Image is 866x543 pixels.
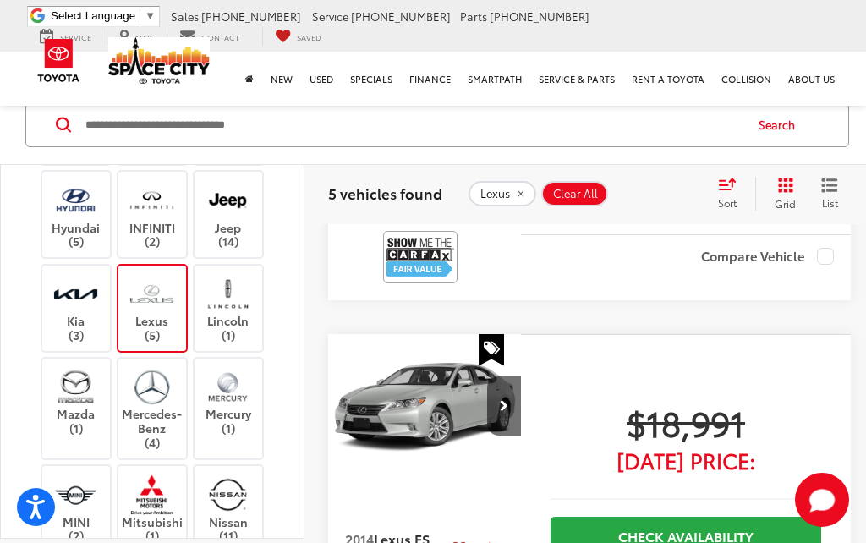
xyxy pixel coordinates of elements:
a: Service & Parts [530,52,623,106]
img: Space City Toyota in Humble, TX) [52,475,99,515]
img: Space City Toyota in Humble, TX) [205,367,251,407]
a: Used [301,52,342,106]
label: INFINITI (2) [118,181,187,250]
a: Finance [401,52,459,106]
button: List View [808,177,851,211]
svg: Start Chat [795,473,849,527]
input: Search by Make, Model, or Keyword [84,105,743,145]
img: Space City Toyota in Humble, TX) [129,274,175,314]
span: $18,991 [551,401,821,443]
button: Grid View [755,177,808,211]
span: Lexus [480,187,510,200]
a: Specials [342,52,401,106]
a: Map [107,28,164,46]
a: My Saved Vehicles [262,28,334,46]
a: SmartPath [459,52,530,106]
img: 2014 Lexus ES 350 4-DOOR SEDAN [327,334,523,480]
a: New [262,52,301,106]
span: Grid [775,196,796,211]
span: List [821,195,838,210]
img: Space City Toyota in Humble, TX) [205,274,251,314]
img: Space City Toyota in Humble, TX) [205,475,251,515]
span: Service [312,8,348,24]
img: Space City Toyota in Humble, TX) [205,181,251,221]
span: 5 vehicles found [328,183,442,203]
img: View CARFAX report [386,234,454,279]
img: Space City Toyota in Humble, TX) [52,181,99,221]
label: Lexus (5) [118,274,187,343]
label: Mercury (1) [195,367,263,436]
button: Clear All [541,181,608,206]
img: Space City Toyota [108,37,210,84]
label: Kia (3) [42,274,111,343]
span: Saved [297,31,321,42]
a: Rent a Toyota [623,52,713,106]
span: Parts [460,8,487,24]
label: Hyundai (5) [42,181,111,250]
img: Space City Toyota in Humble, TX) [129,475,175,515]
label: Mazda (1) [42,367,111,436]
button: Select sort value [710,177,755,211]
img: Toyota [27,33,90,88]
a: Home [237,52,262,106]
label: Lincoln (1) [195,274,263,343]
label: Mercedes-Benz (4) [118,367,187,450]
button: Search [743,104,819,146]
label: Compare Vehicle [701,248,834,265]
img: Space City Toyota in Humble, TX) [52,367,99,407]
button: remove Lexus [469,181,536,206]
span: ▼ [145,9,156,22]
span: Map [135,31,151,42]
label: Jeep (14) [195,181,263,250]
img: Space City Toyota in Humble, TX) [52,274,99,314]
span: [PHONE_NUMBER] [490,8,589,24]
a: Contact [167,28,252,46]
img: Space City Toyota in Humble, TX) [129,367,175,407]
div: 2014 Lexus ES 350 350 0 [327,334,523,480]
span: Sort [718,195,737,210]
span: [DATE] Price: [551,452,821,469]
span: Select Language [51,9,135,22]
a: About Us [780,52,843,106]
a: Select Language​ [51,9,156,22]
span: Contact [201,31,239,42]
span: Special [479,334,504,366]
span: [PHONE_NUMBER] [201,8,301,24]
a: 2014 Lexus ES 350 4-DOOR SEDAN2014 Lexus ES 350 4-DOOR SEDAN2014 Lexus ES 350 4-DOOR SEDAN2014 Le... [327,334,523,480]
span: Clear All [553,187,598,200]
a: Service [27,28,104,46]
img: Space City Toyota in Humble, TX) [129,181,175,221]
button: Toggle Chat Window [795,473,849,527]
span: Sales [171,8,199,24]
button: Next image [487,376,521,436]
span: [PHONE_NUMBER] [351,8,451,24]
a: Collision [713,52,780,106]
span: Service [60,31,91,42]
